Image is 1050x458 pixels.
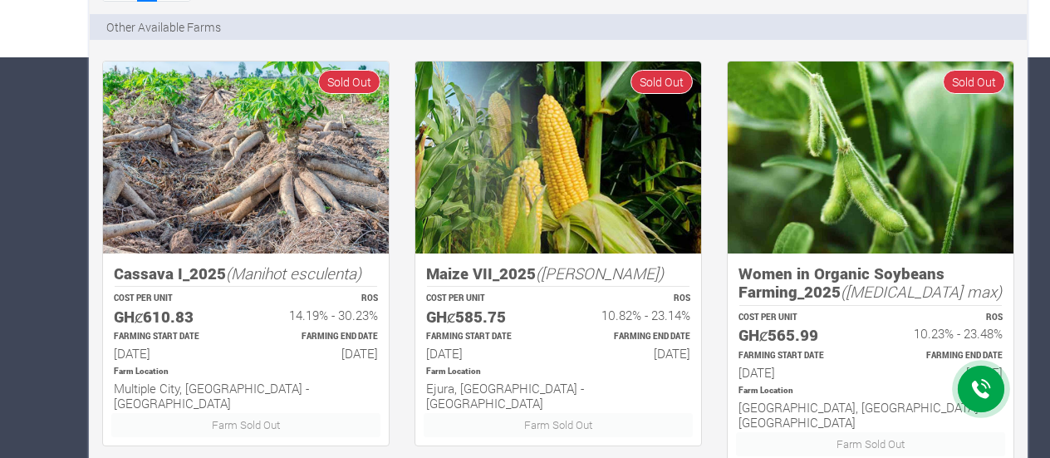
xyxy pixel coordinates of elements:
p: Location of Farm [738,385,1003,397]
h5: Maize VII_2025 [426,264,690,283]
p: ROS [573,293,690,305]
h6: [DATE] [261,346,378,361]
p: Estimated Farming End Date [261,331,378,343]
h6: [DATE] [886,365,1003,380]
p: Location of Farm [114,366,378,378]
p: ROS [886,312,1003,324]
p: Estimated Farming Start Date [114,331,231,343]
p: Location of Farm [426,366,690,378]
i: ([PERSON_NAME]) [536,263,664,283]
p: Other Available Farms [106,18,221,36]
img: growforme image [728,62,1013,254]
p: ROS [261,293,378,305]
img: growforme image [415,62,701,254]
p: Estimated Farming End Date [886,350,1003,362]
h6: 10.23% - 23.48% [886,326,1003,341]
h5: GHȼ585.75 [426,308,543,327]
p: COST PER UNIT [738,312,856,324]
span: Sold Out [318,70,380,94]
p: COST PER UNIT [114,293,231,305]
p: COST PER UNIT [426,293,543,305]
h6: 10.82% - 23.14% [573,308,690,323]
h6: [DATE] [573,346,690,361]
h5: Cassava I_2025 [114,264,378,283]
h6: [DATE] [114,346,231,361]
h6: [GEOGRAPHIC_DATA], [GEOGRAPHIC_DATA] - [GEOGRAPHIC_DATA] [738,400,1003,430]
h6: Multiple City, [GEOGRAPHIC_DATA] - [GEOGRAPHIC_DATA] [114,381,378,411]
p: Estimated Farming Start Date [426,331,543,343]
h6: Ejura, [GEOGRAPHIC_DATA] - [GEOGRAPHIC_DATA] [426,381,690,411]
i: (Manihot esculenta) [226,263,361,283]
h6: [DATE] [738,365,856,380]
span: Sold Out [630,70,693,94]
span: Sold Out [943,70,1005,94]
img: growforme image [103,62,389,254]
i: ([MEDICAL_DATA] max) [841,281,1002,302]
h6: [DATE] [426,346,543,361]
h5: GHȼ610.83 [114,308,231,327]
p: Estimated Farming Start Date [738,350,856,362]
h5: GHȼ565.99 [738,326,856,345]
h5: Women in Organic Soybeans Farming_2025 [738,264,1003,302]
h6: 14.19% - 30.23% [261,308,378,323]
p: Estimated Farming End Date [573,331,690,343]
